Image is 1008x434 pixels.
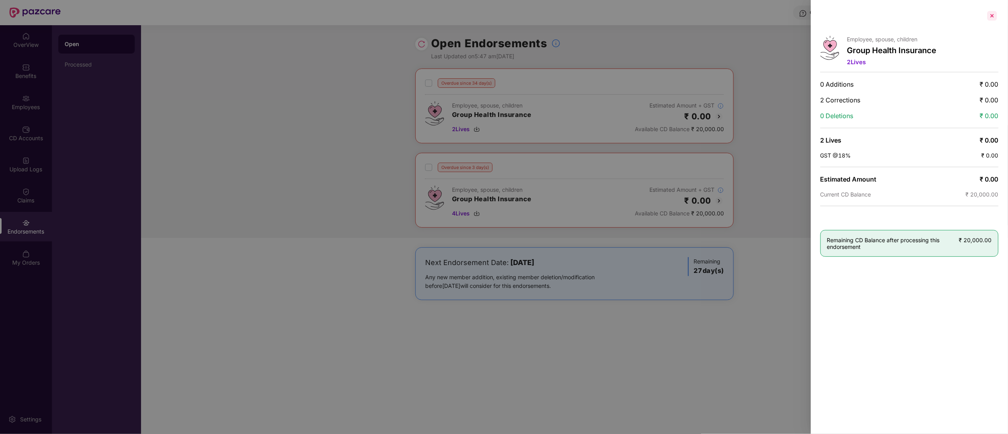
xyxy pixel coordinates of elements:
[847,46,937,55] p: Group Health Insurance
[982,152,999,159] span: ₹ 0.00
[820,80,854,88] span: 0 Additions
[847,58,866,66] span: 2 Lives
[980,80,999,88] span: ₹ 0.00
[820,191,871,198] span: Current CD Balance
[820,96,861,104] span: 2 Corrections
[820,112,854,120] span: 0 Deletions
[827,237,959,250] span: Remaining CD Balance after processing this endorsement
[820,175,877,183] span: Estimated Amount
[820,152,851,159] span: GST @18%
[820,136,842,144] span: 2 Lives
[966,191,999,198] span: ₹ 20,000.00
[980,112,999,120] span: ₹ 0.00
[980,96,999,104] span: ₹ 0.00
[980,175,999,183] span: ₹ 0.00
[980,136,999,144] span: ₹ 0.00
[847,36,937,43] p: Employee, spouse, children
[959,237,992,243] span: ₹ 20,000.00
[820,36,839,60] img: svg+xml;base64,PHN2ZyB4bWxucz0iaHR0cDovL3d3dy53My5vcmcvMjAwMC9zdmciIHdpZHRoPSI0Ny43MTQiIGhlaWdodD...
